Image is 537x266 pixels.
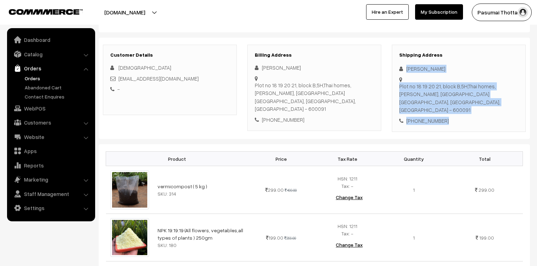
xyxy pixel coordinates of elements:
div: [PHONE_NUMBER] [255,116,374,124]
a: Staff Management [9,188,93,200]
a: Orders [23,75,93,82]
a: Hire an Expert [366,4,409,20]
div: Plot no 18 19 20 21, block B,5H,Thai homes, [PERSON_NAME], [GEOGRAPHIC_DATA] [GEOGRAPHIC_DATA], [... [399,82,518,114]
a: Settings [9,202,93,214]
span: HSN: 1211 Tax: - [338,176,357,189]
a: Apps [9,145,93,157]
a: NPK 19:19:19 (All flowers, vegetables,all types of plants ) 250gm [158,227,243,241]
div: Plot no 18 19 20 21, block B,5H,Thai homes, [PERSON_NAME], [GEOGRAPHIC_DATA] [GEOGRAPHIC_DATA], [... [255,81,374,113]
span: 199.00 [266,235,283,241]
a: Catalog [9,48,93,61]
th: Tax Rate [314,152,381,166]
a: [EMAIL_ADDRESS][DOMAIN_NAME] [118,75,199,82]
a: Abandoned Cart [23,84,93,91]
th: Quantity [381,152,447,166]
h3: Customer Details [110,52,229,58]
strike: 299.00 [284,236,296,240]
strike: 499.00 [285,188,297,192]
a: Contact Enquires [23,93,93,100]
h3: Billing Address [255,52,374,58]
a: Website [9,131,93,143]
div: - [110,85,229,93]
th: Product [106,152,248,166]
a: vermicompost ( 5 kg ) [158,183,207,189]
a: Dashboard [9,33,93,46]
div: [PERSON_NAME] [399,65,518,73]
span: [DEMOGRAPHIC_DATA] [118,64,171,71]
div: SKU: 180 [158,241,244,249]
th: Total [447,152,523,166]
span: 199.00 [479,235,494,241]
span: HSN: 1211 Tax: - [338,223,357,236]
img: COMMMERCE [9,9,83,14]
a: WebPOS [9,102,93,115]
div: SKU: 314 [158,190,244,197]
button: Pasumai Thotta… [472,4,532,21]
button: Change Tax [330,237,368,253]
span: 299.00 [265,187,284,193]
a: Orders [9,62,93,75]
a: Reports [9,159,93,172]
button: [DOMAIN_NAME] [80,4,170,21]
span: 1 [413,235,415,241]
div: [PERSON_NAME] [255,64,374,72]
th: Price [248,152,314,166]
a: Marketing [9,173,93,186]
span: 1 [413,187,415,193]
img: IMG_20230803_181248_238.jpg [110,218,149,257]
a: COMMMERCE [9,7,70,15]
a: Customers [9,116,93,129]
span: 299.00 [479,187,494,193]
img: photo_2024-04-08_10-59-55.jpg [110,170,149,209]
h3: Shipping Address [399,52,518,58]
button: Change Tax [330,190,368,205]
a: My Subscription [415,4,463,20]
div: [PHONE_NUMBER] [399,117,518,125]
img: user [518,7,528,18]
